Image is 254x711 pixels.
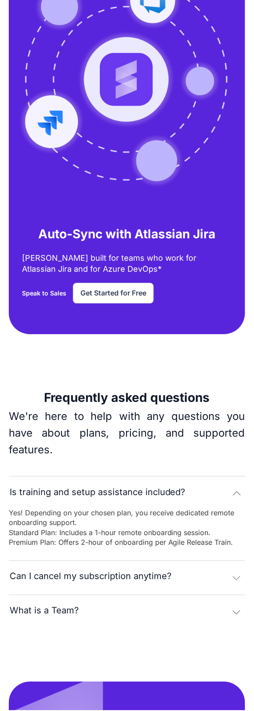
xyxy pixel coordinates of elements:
[44,387,210,408] h1: Frequently asked questions
[22,224,232,245] h1: Auto-Sync with Atlassian Jira
[9,595,245,627] button: What is a Team?
[10,606,79,616] div: What is a Team?
[9,509,245,559] div: Yes! Depending on your chosen plan, you receive dedicated remote onboarding support. Standard Pla...
[9,477,245,509] button: Is training and setup assistance included?
[9,408,245,459] div: We're here to help with any questions you have about plans, pricing, and supported features.
[73,283,154,304] a: Get Started for Free
[210,669,254,711] iframe: Chat Widget
[10,572,171,582] div: Can I cancel my subscription anytime?
[10,488,185,498] div: Is training and setup assistance included?
[9,561,245,593] button: Can I cancel my subscription anytime?
[22,289,66,298] div: Speak to Sales
[22,253,215,275] div: [PERSON_NAME] built for teams who work for Atlassian Jira and for Azure DevOps*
